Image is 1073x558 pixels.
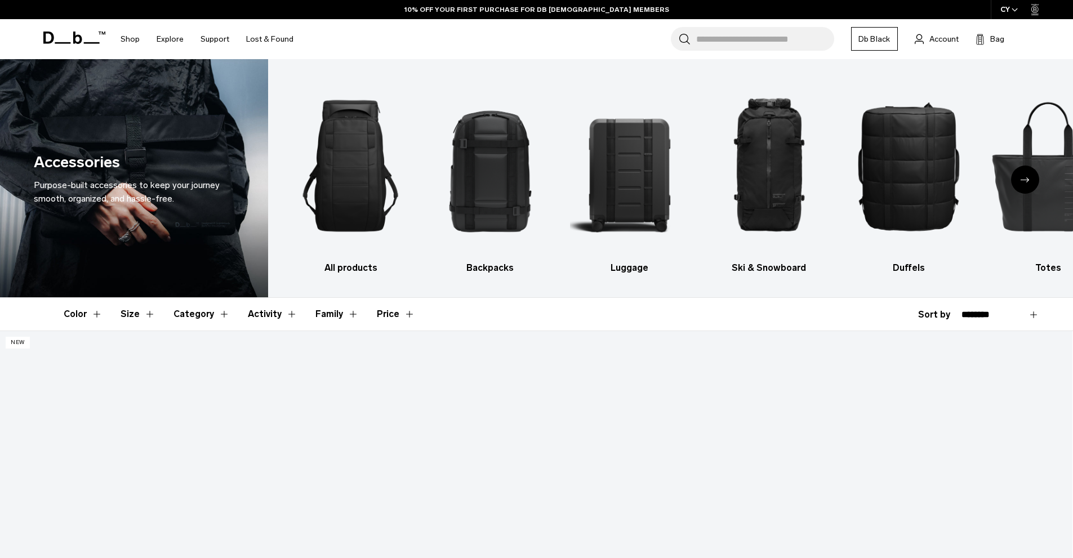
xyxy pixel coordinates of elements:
[570,76,690,275] li: 3 / 10
[291,76,411,275] li: 1 / 10
[990,33,1004,45] span: Bag
[6,337,30,349] p: New
[849,261,969,275] h3: Duffels
[121,298,155,331] button: Toggle Filter
[709,261,829,275] h3: Ski & Snowboard
[121,19,140,59] a: Shop
[34,178,234,206] div: Purpose-built accessories to keep your journey smooth, organized, and hassle-free.
[570,76,690,275] a: Db Luggage
[851,27,898,51] a: Db Black
[291,261,411,275] h3: All products
[1011,166,1039,194] div: Next slide
[976,32,1004,46] button: Bag
[709,76,829,275] li: 4 / 10
[430,261,550,275] h3: Backpacks
[248,298,297,331] button: Toggle Filter
[430,76,550,275] li: 2 / 10
[201,19,229,59] a: Support
[849,76,969,275] a: Db Duffels
[34,151,120,174] h1: Accessories
[315,298,359,331] button: Toggle Filter
[570,261,690,275] h3: Luggage
[849,76,969,275] li: 5 / 10
[849,76,969,256] img: Db
[112,19,302,59] nav: Main Navigation
[430,76,550,256] img: Db
[430,76,550,275] a: Db Backpacks
[157,19,184,59] a: Explore
[64,298,103,331] button: Toggle Filter
[915,32,959,46] a: Account
[404,5,669,15] a: 10% OFF YOUR FIRST PURCHASE FOR DB [DEMOGRAPHIC_DATA] MEMBERS
[291,76,411,256] img: Db
[570,76,690,256] img: Db
[291,76,411,275] a: Db All products
[709,76,829,256] img: Db
[173,298,230,331] button: Toggle Filter
[246,19,293,59] a: Lost & Found
[377,298,415,331] button: Toggle Price
[709,76,829,275] a: Db Ski & Snowboard
[929,33,959,45] span: Account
